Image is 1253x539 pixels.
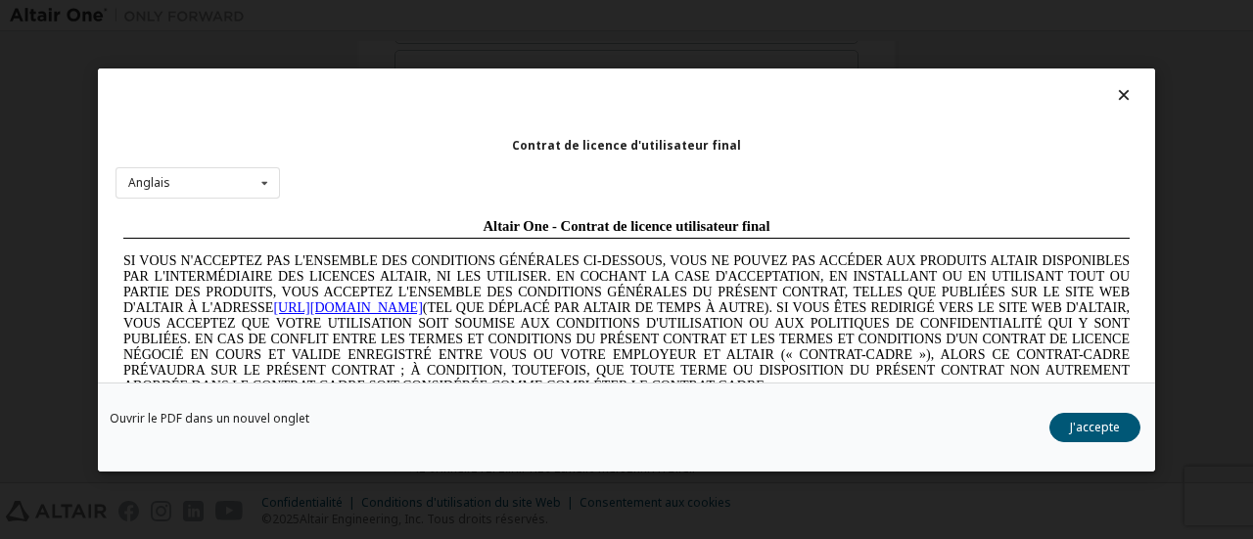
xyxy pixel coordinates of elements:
[158,90,306,105] a: [URL][DOMAIN_NAME]
[8,43,1014,105] font: SI VOUS N'ACCEPTEZ PAS L'ENSEMBLE DES CONDITIONS GÉNÉRALES CI-DESSOUS, VOUS NE POUVEZ PAS ACCÉDER...
[128,174,170,191] font: Anglais
[1049,412,1140,441] button: J'accepte
[368,8,655,23] font: Altair One - Contrat de licence utilisateur final
[110,412,309,424] a: Ouvrir le PDF dans un nouvel onglet
[110,409,309,426] font: Ouvrir le PDF dans un nouvel onglet
[1070,418,1120,434] font: J'accepte
[8,200,1014,355] font: Lo ipsumdo Sitamet co Adipisc Elitseddoei Tempo Incidi Utl (« Etdolor ») mag aliqua enima Minimv ...
[512,136,741,153] font: Contrat de licence d'utilisateur final
[8,90,1014,183] font: (TEL QUE DÉPLACÉ PAR ALTAIR DE TEMPS À AUTRE). SI VOUS ÊTES REDIRIGÉ VERS LE SITE WEB D'ALTAIR, V...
